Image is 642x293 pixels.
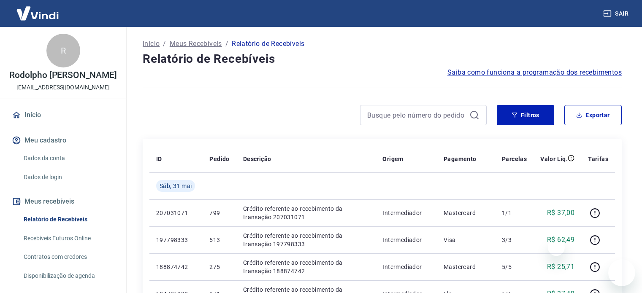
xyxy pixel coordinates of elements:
[232,39,304,49] p: Relatório de Recebíveis
[444,263,488,271] p: Mastercard
[209,236,229,244] p: 513
[160,182,192,190] span: Sáb, 31 mai
[20,248,116,266] a: Contratos com credores
[46,34,80,67] div: R
[10,192,116,211] button: Meus recebíveis
[382,155,403,163] p: Origem
[10,106,116,124] a: Início
[497,105,554,125] button: Filtros
[564,105,622,125] button: Exportar
[601,6,632,22] button: Sair
[16,83,110,92] p: [EMAIL_ADDRESS][DOMAIN_NAME]
[382,263,430,271] p: Intermediador
[547,235,574,245] p: R$ 62,49
[209,263,229,271] p: 275
[243,204,369,221] p: Crédito referente ao recebimento da transação 207031071
[502,236,527,244] p: 3/3
[502,155,527,163] p: Parcelas
[10,0,65,26] img: Vindi
[243,258,369,275] p: Crédito referente ao recebimento da transação 188874742
[608,259,635,286] iframe: Botão para abrir a janela de mensagens
[243,231,369,248] p: Crédito referente ao recebimento da transação 197798333
[209,155,229,163] p: Pedido
[20,211,116,228] a: Relatório de Recebíveis
[447,67,622,78] a: Saiba como funciona a programação dos recebimentos
[156,209,196,217] p: 207031071
[444,155,477,163] p: Pagamento
[502,209,527,217] p: 1/1
[548,239,565,256] iframe: Fechar mensagem
[20,267,116,285] a: Disponibilização de agenda
[367,109,466,121] input: Busque pelo número do pedido
[163,39,166,49] p: /
[156,236,196,244] p: 197798333
[547,208,574,218] p: R$ 37,00
[588,155,608,163] p: Tarifas
[547,262,574,272] p: R$ 25,71
[444,209,488,217] p: Mastercard
[209,209,229,217] p: 799
[20,230,116,247] a: Recebíveis Futuros Online
[10,131,116,150] button: Meu cadastro
[225,39,228,49] p: /
[444,236,488,244] p: Visa
[20,169,116,186] a: Dados de login
[540,155,568,163] p: Valor Líq.
[502,263,527,271] p: 5/5
[143,39,160,49] a: Início
[170,39,222,49] a: Meus Recebíveis
[9,71,117,80] p: Rodolpho [PERSON_NAME]
[243,155,271,163] p: Descrição
[156,263,196,271] p: 188874742
[382,209,430,217] p: Intermediador
[20,150,116,167] a: Dados da conta
[156,155,162,163] p: ID
[382,236,430,244] p: Intermediador
[143,51,622,67] h4: Relatório de Recebíveis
